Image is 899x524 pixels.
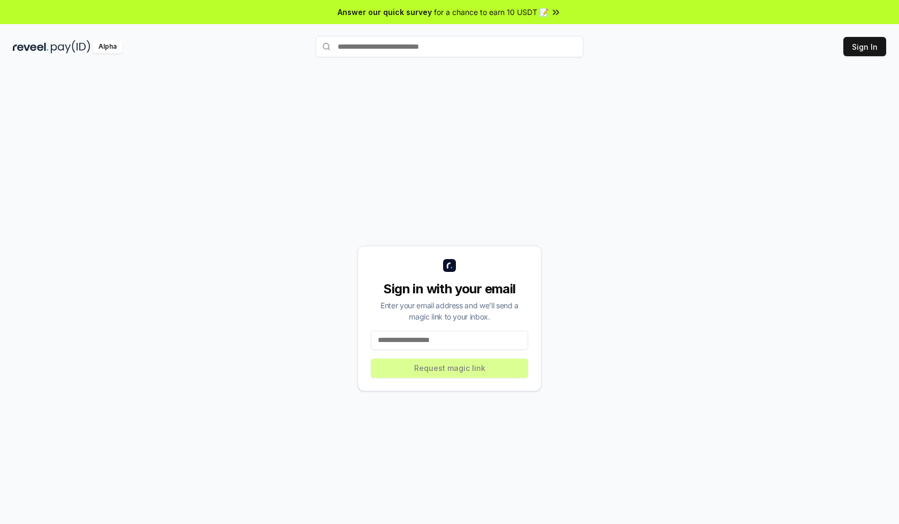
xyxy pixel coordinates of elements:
[843,37,886,56] button: Sign In
[93,40,123,54] div: Alpha
[338,6,432,18] span: Answer our quick survey
[51,40,90,54] img: pay_id
[371,300,528,322] div: Enter your email address and we’ll send a magic link to your inbox.
[434,6,548,18] span: for a chance to earn 10 USDT 📝
[371,280,528,298] div: Sign in with your email
[13,40,49,54] img: reveel_dark
[443,259,456,272] img: logo_small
